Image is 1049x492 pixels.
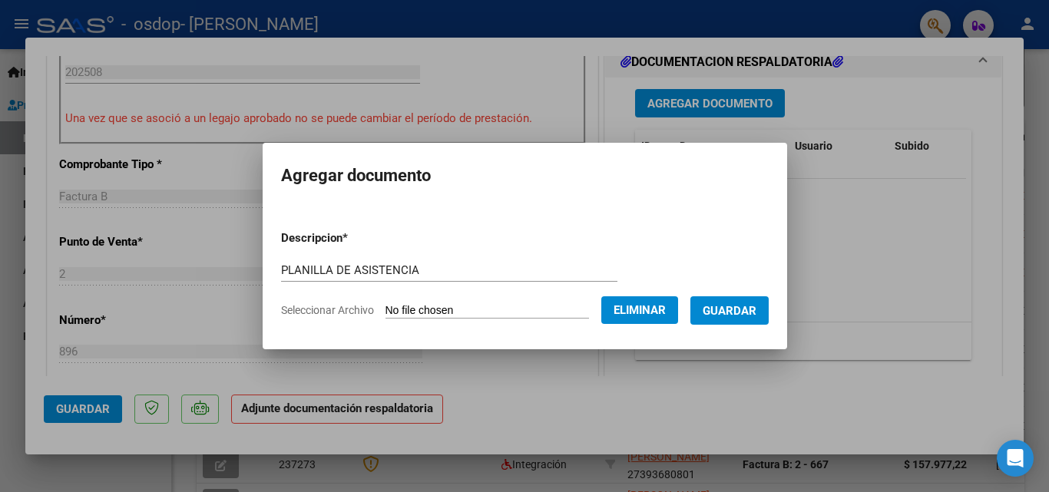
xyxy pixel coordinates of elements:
[997,440,1034,477] div: Open Intercom Messenger
[614,303,666,317] span: Eliminar
[703,304,756,318] span: Guardar
[281,229,428,247] p: Descripcion
[601,296,678,324] button: Eliminar
[281,161,769,190] h2: Agregar documento
[281,304,374,316] span: Seleccionar Archivo
[690,296,769,325] button: Guardar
